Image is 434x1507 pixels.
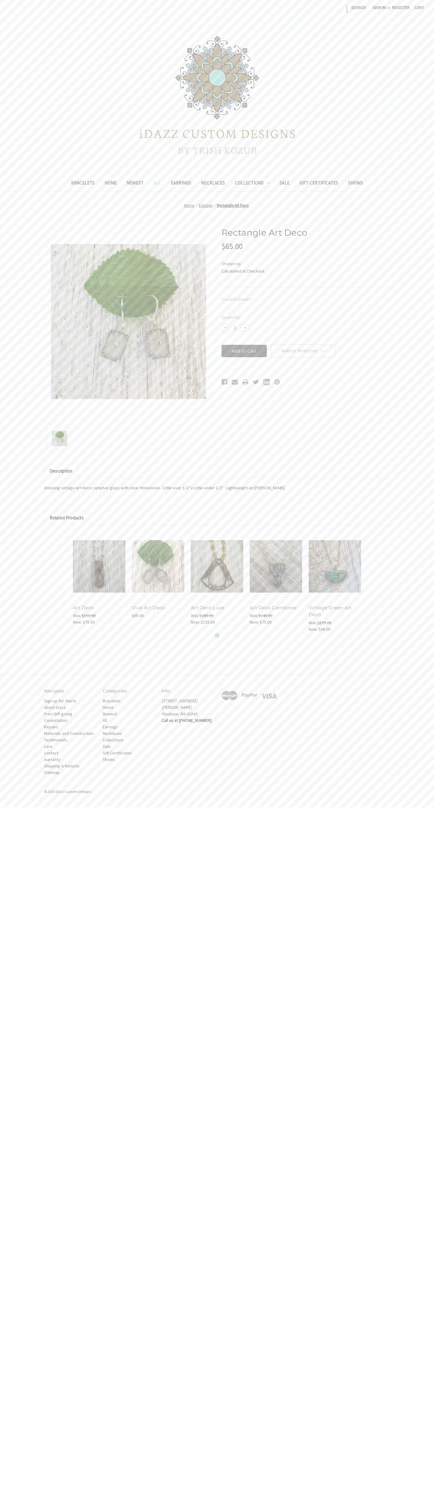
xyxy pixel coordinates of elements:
[83,619,95,625] span: $75.00
[221,226,390,239] h1: Rectangle Art Deco
[73,612,125,619] div: Was:
[309,605,352,618] a: Vintage Green Art Deco
[275,176,294,191] a: Sale
[250,605,297,611] a: Art Deco Gemstone
[250,297,252,302] span: 1
[44,763,79,769] a: Shipping & Returns
[230,176,275,191] a: Collections
[140,36,295,154] img: iDazz Custom Designs
[44,511,90,525] a: Related Products
[162,718,212,723] strong: Call us at [PHONE_NUMBER]
[221,314,390,321] label: Quantity:
[103,705,114,710] a: Home
[201,619,215,625] span: $155.00
[184,203,194,208] a: Home
[258,613,272,618] span: $145.00
[281,348,317,353] span: Add to Wish List
[103,711,117,717] a: Newest
[319,626,330,632] span: $88.00
[166,176,196,191] a: Earrings
[44,464,78,478] a: Description
[44,202,390,209] nav: Breadcrumb
[132,605,165,611] a: Oval Art Deco
[221,268,390,274] dd: Calculated at Checkout
[103,724,118,730] a: Earrings
[44,698,76,704] a: Sign up for Alerts
[199,613,213,618] span: $285.00
[215,633,219,638] button: 1 of 1
[294,176,343,191] a: Gift Certificates
[191,605,224,611] a: Art Deco Luxe
[44,737,67,743] a: Testimonials
[132,613,144,618] span: $65.00
[250,612,302,619] div: Was:
[149,176,166,191] a: All
[414,5,424,10] span: Cart
[191,540,243,593] img: Art Deco Luxe
[44,731,94,736] a: Materials and Construction
[250,532,302,601] a: Art Deco Gemstone
[44,757,60,762] a: warranty
[82,613,96,618] span: $155.00
[309,532,361,601] a: Vintage Green Art Deco
[343,176,368,191] a: Shows
[191,532,243,601] a: Art Deco Luxe
[103,698,121,704] a: Bracelets
[260,619,271,625] span: $75.00
[103,737,123,743] a: Collections
[132,532,184,601] a: Oval Art Deco
[221,241,243,251] span: $65.00
[271,345,336,358] a: Add to Wish List
[44,711,72,723] a: Free Gift-giving Consultation
[196,176,230,191] a: Necklaces
[162,688,214,694] h5: Info
[44,705,66,710] a: about iDazz
[103,744,111,749] a: Sale
[44,770,60,775] a: Sitemap
[66,176,100,191] a: Bracelets
[309,540,361,593] img: Vintage Green Art Deco
[250,619,259,625] span: Now:
[103,731,122,736] a: Necklaces
[250,540,302,593] img: Art Deco Gemstone
[51,244,206,399] img: Rectangle Art Deco
[52,428,67,449] img: Rectangle Art Deco
[162,698,214,717] address: [STREET_ADDRESS][PERSON_NAME] Mashpee, MA 02649
[103,718,107,723] a: All
[44,724,58,730] a: Repairs
[100,176,122,191] a: Home
[191,619,200,625] span: Now:
[122,176,149,191] a: Newest
[73,605,94,611] a: Art Deco
[191,612,243,619] div: Was:
[73,540,125,593] img: Art Deco
[103,757,115,762] a: Shows
[44,744,52,749] a: care
[199,203,213,208] a: Earrings
[44,485,390,491] p: Amazing vintage art deco camphor glass with clear rhinestone. Little over 1/2" x Little under 1/2...
[221,261,389,267] dt: Shipping:
[44,688,96,694] h5: Navigate
[309,620,361,626] div: Was:
[44,789,390,794] p: © 2025 iDazz Custom Designs
[309,626,318,632] span: Now:
[221,296,390,303] label: Current Stock:
[386,4,391,11] span: or
[73,532,125,601] a: Art Deco
[217,203,249,208] a: Rectangle Art Deco
[103,688,155,694] h5: Categories
[132,540,184,593] img: Oval Art Deco
[346,2,348,14] li: |
[73,619,82,625] span: Now:
[221,345,267,357] input: Add to Cart
[44,750,58,756] a: contact
[317,620,331,625] span: $175.00
[103,750,132,756] a: Gift Certificates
